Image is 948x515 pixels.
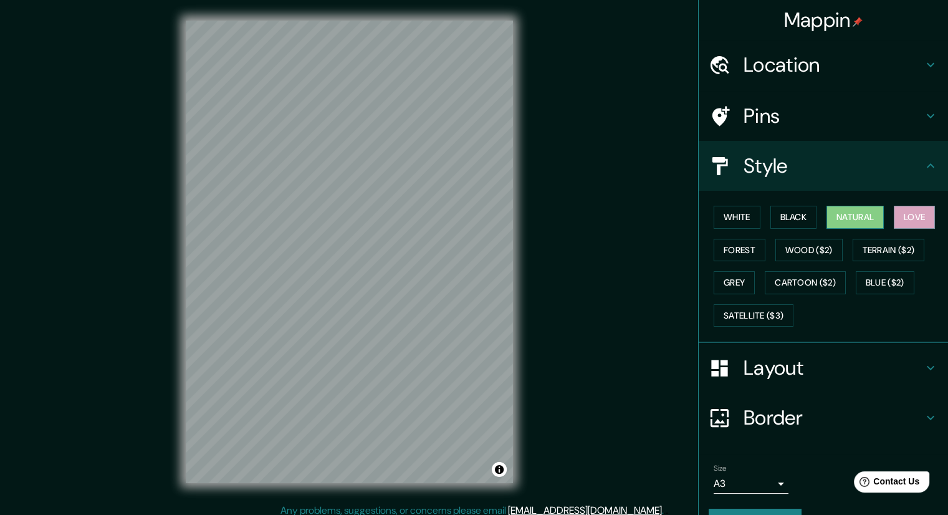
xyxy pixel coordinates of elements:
[744,355,923,380] h4: Layout
[714,239,765,262] button: Forest
[784,7,863,32] h4: Mappin
[837,466,934,501] iframe: Help widget launcher
[699,343,948,393] div: Layout
[856,271,914,294] button: Blue ($2)
[186,21,513,483] canvas: Map
[699,40,948,90] div: Location
[765,271,846,294] button: Cartoon ($2)
[714,463,727,474] label: Size
[853,17,863,27] img: pin-icon.png
[744,153,923,178] h4: Style
[826,206,884,229] button: Natural
[714,271,755,294] button: Grey
[894,206,935,229] button: Love
[744,52,923,77] h4: Location
[744,103,923,128] h4: Pins
[770,206,817,229] button: Black
[853,239,925,262] button: Terrain ($2)
[714,474,788,494] div: A3
[714,206,760,229] button: White
[714,304,793,327] button: Satellite ($3)
[775,239,843,262] button: Wood ($2)
[492,462,507,477] button: Toggle attribution
[699,91,948,141] div: Pins
[744,405,923,430] h4: Border
[699,393,948,443] div: Border
[699,141,948,191] div: Style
